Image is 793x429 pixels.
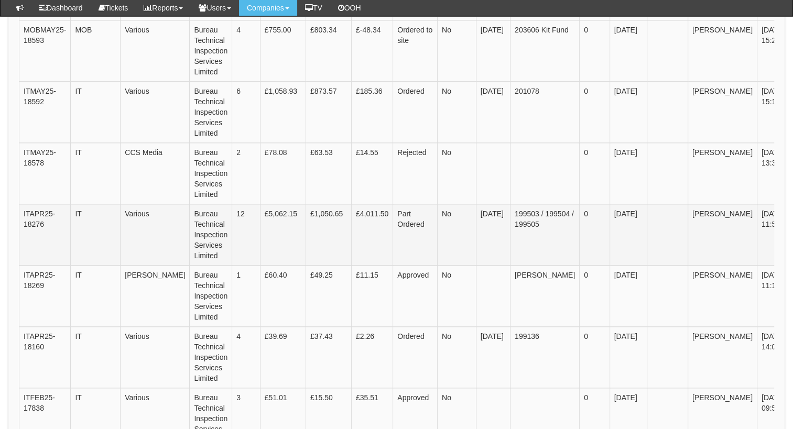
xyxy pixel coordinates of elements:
td: [DATE] [476,82,510,143]
td: [PERSON_NAME] [688,143,757,204]
td: £185.36 [351,82,393,143]
td: Bureau Technical Inspection Services Limited [190,143,232,204]
td: No [437,204,476,266]
td: Approved [393,266,438,327]
td: No [437,327,476,388]
td: Various [121,327,190,388]
td: [DATE] [476,204,510,266]
td: £5,062.15 [260,204,306,266]
td: [DATE] [610,143,647,204]
td: 6 [232,82,260,143]
td: [DATE] [610,82,647,143]
td: ITMAY25-18592 [19,82,71,143]
td: IT [71,266,121,327]
td: [PERSON_NAME] [121,266,190,327]
td: ITAPR25-18269 [19,266,71,327]
td: Ordered [393,327,438,388]
td: £4,011.50 [351,204,393,266]
td: [DATE] [476,327,510,388]
td: [DATE] 11:56 [757,204,790,266]
td: 0 [580,82,610,143]
td: [PERSON_NAME] [688,20,757,82]
td: Bureau Technical Inspection Services Limited [190,266,232,327]
td: £2.26 [351,327,393,388]
td: No [437,20,476,82]
td: Ordered to site [393,20,438,82]
td: [PERSON_NAME] [688,327,757,388]
td: IT [71,327,121,388]
td: [DATE] [610,204,647,266]
td: 0 [580,266,610,327]
td: £63.53 [306,143,351,204]
td: No [437,143,476,204]
td: £873.57 [306,82,351,143]
td: [DATE] [610,20,647,82]
td: £49.25 [306,266,351,327]
td: 4 [232,327,260,388]
td: Ordered [393,82,438,143]
td: £60.40 [260,266,306,327]
td: £37.43 [306,327,351,388]
td: Various [121,204,190,266]
td: Bureau Technical Inspection Services Limited [190,20,232,82]
td: £1,050.65 [306,204,351,266]
td: IT [71,82,121,143]
td: MOBMAY25-18593 [19,20,71,82]
td: [DATE] [610,327,647,388]
td: [DATE] 15:28 [757,20,790,82]
td: [PERSON_NAME] [688,82,757,143]
td: [DATE] 13:34 [757,143,790,204]
td: [DATE] [610,266,647,327]
td: CCS Media [121,143,190,204]
td: [DATE] 15:19 [757,82,790,143]
td: 4 [232,20,260,82]
td: Part Ordered [393,204,438,266]
td: 199503 / 199504 / 199505 [510,204,579,266]
td: 201078 [510,82,579,143]
td: Bureau Technical Inspection Services Limited [190,327,232,388]
td: 0 [580,20,610,82]
td: Various [121,82,190,143]
td: 0 [580,143,610,204]
td: [PERSON_NAME] [510,266,579,327]
td: No [437,82,476,143]
td: £803.34 [306,20,351,82]
td: [PERSON_NAME] [688,204,757,266]
td: £14.55 [351,143,393,204]
td: [DATE] [476,20,510,82]
td: IT [71,143,121,204]
td: 0 [580,204,610,266]
td: 203606 Kit Fund [510,20,579,82]
td: £-48.34 [351,20,393,82]
td: £755.00 [260,20,306,82]
td: 2 [232,143,260,204]
td: ITMAY25-18578 [19,143,71,204]
td: £39.69 [260,327,306,388]
td: £1,058.93 [260,82,306,143]
td: IT [71,204,121,266]
td: Various [121,20,190,82]
td: Bureau Technical Inspection Services Limited [190,82,232,143]
td: 0 [580,327,610,388]
td: £11.15 [351,266,393,327]
td: [DATE] 11:10 [757,266,790,327]
td: 199136 [510,327,579,388]
td: Bureau Technical Inspection Services Limited [190,204,232,266]
td: £78.08 [260,143,306,204]
td: 1 [232,266,260,327]
td: MOB [71,20,121,82]
td: [DATE] 14:03 [757,327,790,388]
td: ITAPR25-18160 [19,327,71,388]
td: ITAPR25-18276 [19,204,71,266]
td: [PERSON_NAME] [688,266,757,327]
td: 12 [232,204,260,266]
td: Rejected [393,143,438,204]
td: No [437,266,476,327]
